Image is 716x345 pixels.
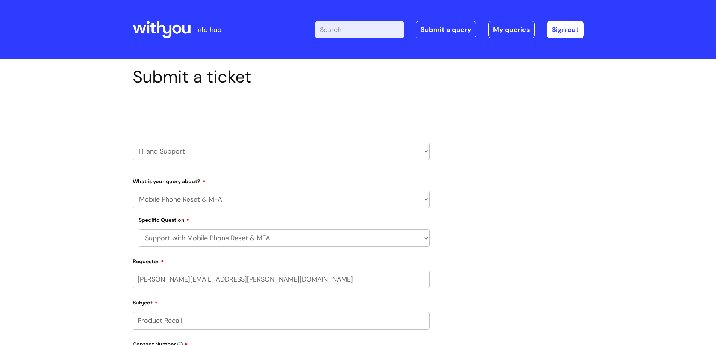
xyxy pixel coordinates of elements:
h1: Submit a ticket [133,67,430,87]
h2: Select issue type [133,104,430,118]
label: Subject [133,297,430,306]
label: Specific Question [139,216,190,223]
input: Search [315,21,404,38]
input: Email [133,271,430,288]
a: Sign out [547,21,584,38]
div: | - [315,21,584,38]
a: My queries [488,21,535,38]
a: Submit a query [416,21,476,38]
label: What is your query about? [133,176,430,185]
label: Requester [133,256,430,265]
p: info hub [196,24,221,36]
